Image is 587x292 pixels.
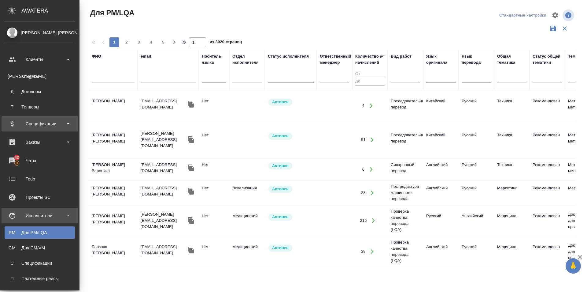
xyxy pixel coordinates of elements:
div: Спецификации [5,119,75,128]
div: Клиенты [8,73,72,79]
a: ТТендеры [5,101,75,113]
div: Статус общей тематики [533,53,562,66]
td: Медицина [494,241,530,262]
div: ФИО [92,53,101,59]
td: [PERSON_NAME] [PERSON_NAME] [89,210,138,231]
div: Отдел исполнителя [232,53,262,66]
p: [EMAIL_ADDRESS][DOMAIN_NAME] [141,162,186,174]
td: Рекомендован [530,182,565,203]
div: email [141,53,151,59]
td: Нет [199,129,229,150]
button: Скопировать [186,245,196,255]
div: split button [498,11,548,20]
td: Медицина [494,210,530,231]
div: AWATERA [21,5,79,17]
button: Скопировать [186,216,196,225]
td: [PERSON_NAME] [PERSON_NAME] [89,129,138,150]
p: Активен [272,163,289,169]
div: 51 [361,137,366,143]
div: Носитель языка [202,53,226,66]
p: Активен [272,214,289,220]
td: Нет [199,95,229,116]
span: 2 [122,39,131,45]
span: 4 [146,39,156,45]
td: [PERSON_NAME] [PERSON_NAME] [89,182,138,203]
p: [EMAIL_ADDRESS][DOMAIN_NAME] [141,185,186,197]
span: Для PM/LQA [89,8,134,18]
div: Рядовой исполнитель: назначай с учетом рейтинга [268,132,314,140]
input: От [355,70,385,78]
button: Открыть работы [366,187,378,199]
button: 2 [122,37,131,47]
button: 3 [134,37,144,47]
div: Количество начислений [355,53,379,66]
td: Маркетинг [494,182,530,203]
div: Платёжные рейсы [8,275,72,282]
td: Нет [199,159,229,180]
button: Открыть работы [365,100,377,112]
div: 39 [361,248,366,255]
div: Общая тематика [497,53,526,66]
td: Китайский [423,95,459,116]
a: ССпецификации [5,257,75,269]
input: До [355,78,385,85]
p: [PERSON_NAME][EMAIL_ADDRESS][DOMAIN_NAME] [141,131,186,149]
div: Статус исполнителя [268,53,309,59]
td: Китайский [423,129,459,150]
div: Todo [5,174,75,184]
button: Открыть работы [365,163,377,176]
div: Тематика [568,53,586,59]
td: Последовательный перевод [388,129,423,150]
a: PMДля PM/LQA [5,226,75,239]
div: Рядовой исполнитель: назначай с учетом рейтинга [268,213,314,221]
td: Проверка качества перевода (LQA) [388,205,423,236]
span: из 3020 страниц [210,38,242,47]
div: Клиенты [5,55,75,64]
div: Для PM/LQA [8,229,72,236]
td: Нет [199,210,229,231]
td: Русский [459,129,494,150]
td: Синхронный перевод [388,159,423,180]
td: Техника [494,129,530,150]
td: Русский [459,241,494,262]
div: Тендеры [8,104,72,110]
td: Постредактура машинного перевода [388,180,423,205]
span: 42 [11,154,23,161]
td: Нет [199,241,229,262]
td: Рекомендован [530,210,565,231]
button: Сбросить фильтры [559,23,570,34]
a: [PERSON_NAME]Клиенты [5,70,75,82]
button: Открыть работы [366,134,378,146]
p: Активен [272,186,289,192]
button: 🙏 [566,258,581,274]
div: Договоры [8,89,72,95]
td: Русский [459,182,494,203]
div: Язык оригинала [426,53,456,66]
td: Техника [494,95,530,116]
div: Исполнители [5,211,75,220]
a: Проекты SC [2,190,78,205]
button: Открыть работы [367,214,380,227]
td: Английский [423,241,459,262]
button: Скопировать [186,135,196,144]
td: Рекомендован [530,159,565,180]
td: Проверка качества перевода (LQA) [388,236,423,267]
button: Скопировать [186,163,196,173]
td: Медицинский [229,241,265,262]
div: 4 [362,103,364,109]
div: 6 [362,166,364,173]
button: Сохранить фильтры [547,23,559,34]
a: ДДоговоры [5,85,75,98]
td: Русский [423,210,459,231]
div: Чаты [5,156,75,165]
td: Английский [423,182,459,203]
td: Русский [459,159,494,180]
div: 28 [361,190,366,196]
div: Язык перевода [462,53,491,66]
div: Проекты SC [5,193,75,202]
button: Скопировать [186,187,196,196]
td: Английский [459,210,494,231]
div: Ответственный менеджер [320,53,351,66]
td: [PERSON_NAME] [89,95,138,116]
div: Рядовой исполнитель: назначай с учетом рейтинга [268,185,314,193]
